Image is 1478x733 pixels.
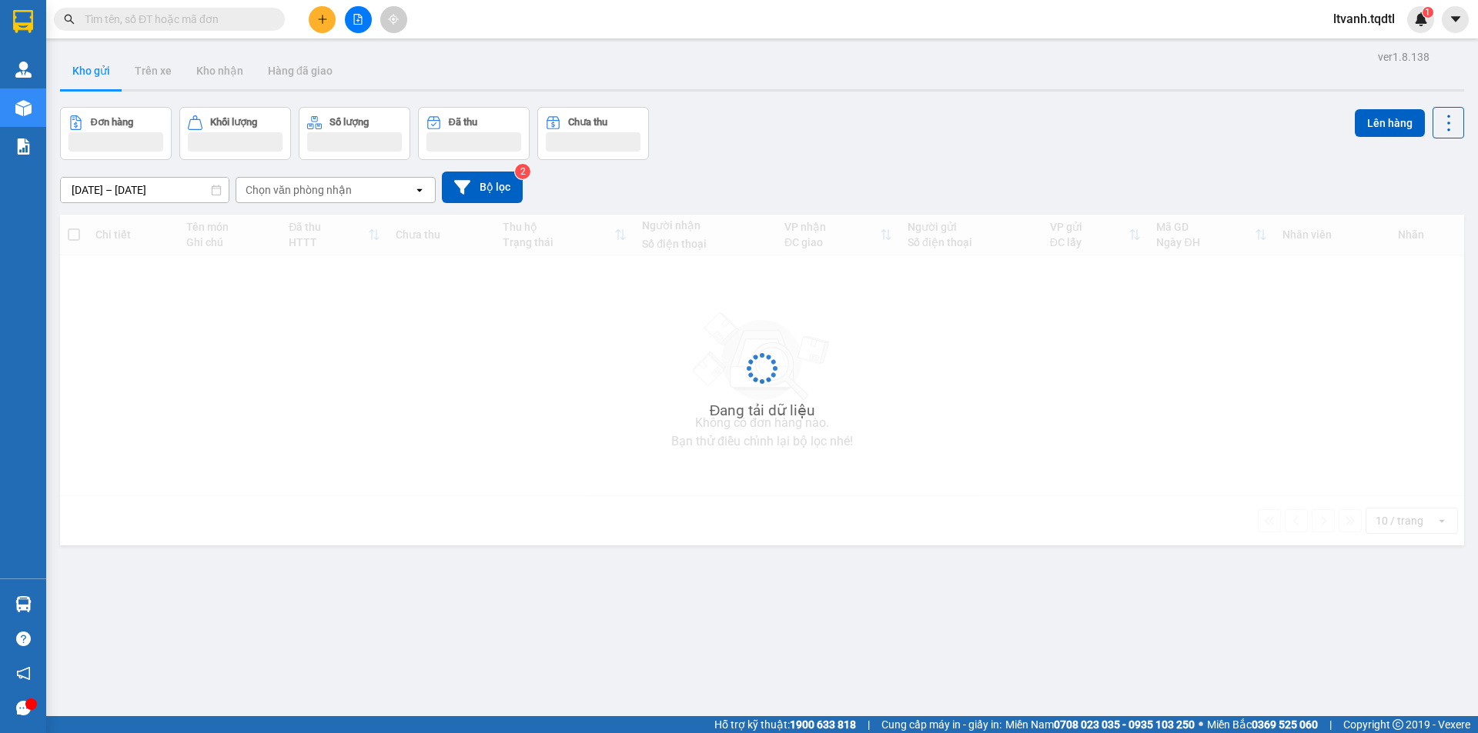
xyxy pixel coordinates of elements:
[64,14,75,25] span: search
[179,107,291,160] button: Khối lượng
[13,10,33,33] img: logo-vxr
[1414,12,1428,26] img: icon-new-feature
[299,107,410,160] button: Số lượng
[15,100,32,116] img: warehouse-icon
[790,718,856,731] strong: 1900 633 818
[449,117,477,128] div: Đã thu
[714,716,856,733] span: Hỗ trợ kỹ thuật:
[868,716,870,733] span: |
[537,107,649,160] button: Chưa thu
[353,14,363,25] span: file-add
[1005,716,1195,733] span: Miền Nam
[1321,9,1407,28] span: ltvanh.tqdtl
[329,117,369,128] div: Số lượng
[60,107,172,160] button: Đơn hàng
[246,182,352,198] div: Chọn văn phòng nhận
[15,138,32,155] img: solution-icon
[16,701,31,715] span: message
[413,184,426,196] svg: open
[309,6,336,33] button: plus
[1054,718,1195,731] strong: 0708 023 035 - 0935 103 250
[1425,7,1430,18] span: 1
[1442,6,1469,33] button: caret-down
[60,52,122,89] button: Kho gửi
[1449,12,1463,26] span: caret-down
[61,178,229,202] input: Select a date range.
[515,164,530,179] sup: 2
[1393,719,1403,730] span: copyright
[710,399,815,422] div: Đang tải dữ liệu
[210,117,257,128] div: Khối lượng
[15,62,32,78] img: warehouse-icon
[1355,109,1425,137] button: Lên hàng
[16,666,31,681] span: notification
[442,172,523,203] button: Bộ lọc
[122,52,184,89] button: Trên xe
[91,117,133,128] div: Đơn hàng
[1423,7,1433,18] sup: 1
[256,52,345,89] button: Hàng đã giao
[418,107,530,160] button: Đã thu
[388,14,399,25] span: aim
[317,14,328,25] span: plus
[568,117,607,128] div: Chưa thu
[16,631,31,646] span: question-circle
[1329,716,1332,733] span: |
[1378,48,1430,65] div: ver 1.8.138
[85,11,266,28] input: Tìm tên, số ĐT hoặc mã đơn
[380,6,407,33] button: aim
[881,716,1001,733] span: Cung cấp máy in - giấy in:
[1252,718,1318,731] strong: 0369 525 060
[1207,716,1318,733] span: Miền Bắc
[15,596,32,612] img: warehouse-icon
[184,52,256,89] button: Kho nhận
[345,6,372,33] button: file-add
[1199,721,1203,728] span: ⚪️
